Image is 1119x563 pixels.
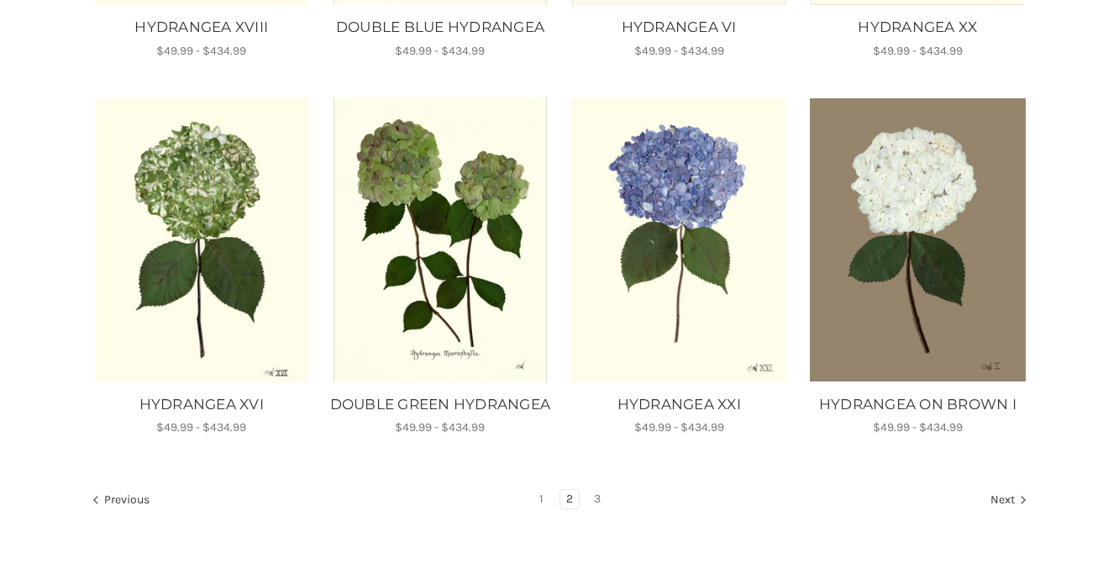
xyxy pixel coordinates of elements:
a: Page 1 of 3 [533,490,549,508]
a: HYDRANGEA ON BROWN I, Price range from $49.99 to $434.99 [810,97,1026,382]
span: $49.99 - $434.99 [873,420,963,434]
a: HYDRANGEA XVI, Price range from $49.99 to $434.99 [91,394,312,416]
a: Next [985,490,1027,512]
a: HYDRANGEA XVIII, Price range from $49.99 to $434.99 [91,17,312,39]
a: Page 2 of 3 [560,490,579,508]
a: DOUBLE GREEN HYDRANGEA, Price range from $49.99 to $434.99 [332,97,548,382]
span: $49.99 - $434.99 [156,420,246,434]
span: $49.99 - $434.99 [634,420,724,434]
img: Unframed [571,97,787,382]
span: $49.99 - $434.99 [873,44,963,58]
span: $49.99 - $434.99 [395,420,485,434]
a: Previous [92,490,155,512]
span: $49.99 - $434.99 [395,44,485,58]
a: HYDRANGEA XVI, Price range from $49.99 to $434.99 [93,97,309,382]
a: HYDRANGEA XXI, Price range from $49.99 to $434.99 [571,97,787,382]
span: $49.99 - $434.99 [156,44,246,58]
a: HYDRANGEA XXI, Price range from $49.99 to $434.99 [569,394,790,416]
span: $49.99 - $434.99 [634,44,724,58]
a: HYDRANGEA VI, Price range from $49.99 to $434.99 [569,17,790,39]
a: DOUBLE GREEN HYDRANGEA, Price range from $49.99 to $434.99 [329,394,550,416]
img: Unframed [810,98,1026,381]
img: Unframed [332,97,548,382]
a: DOUBLE BLUE HYDRANGEA, Price range from $49.99 to $434.99 [329,17,550,39]
img: Unframed [93,97,309,382]
nav: pagination [91,489,1028,513]
a: HYDRANGEA ON BROWN I, Price range from $49.99 to $434.99 [807,394,1028,416]
a: HYDRANGEA XX, Price range from $49.99 to $434.99 [807,17,1028,39]
a: Page 3 of 3 [588,490,607,508]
